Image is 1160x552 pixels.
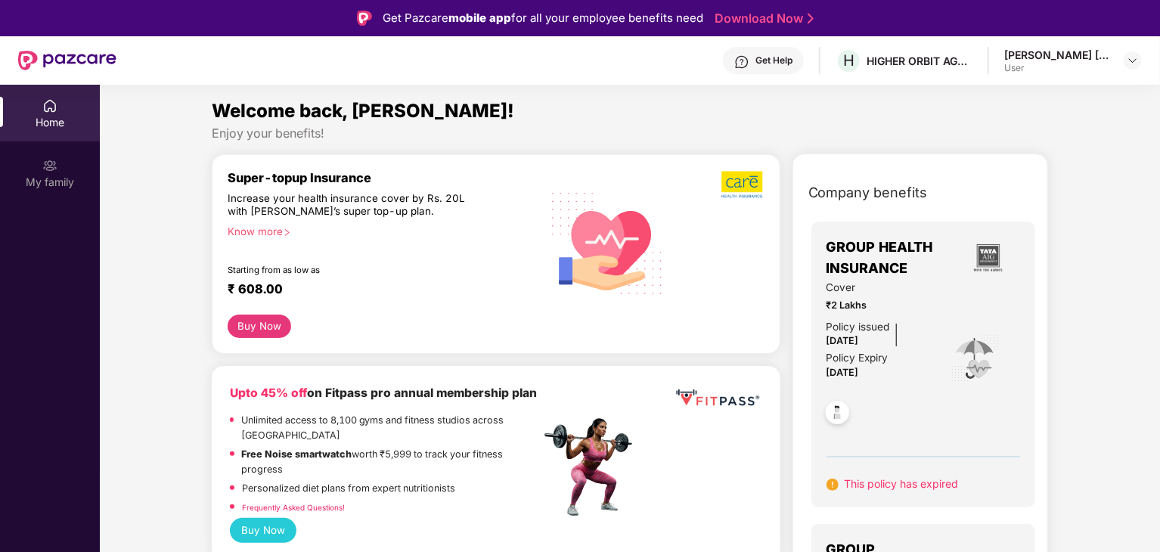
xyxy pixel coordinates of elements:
button: Buy Now [228,315,292,338]
img: icon [951,333,1000,383]
span: [DATE] [827,335,859,346]
img: svg+xml;base64,PHN2ZyB4bWxucz0iaHR0cDovL3d3dy53My5vcmcvMjAwMC9zdmciIHdpZHRoPSIxNiIgaGVpZ2h0PSIxNi... [827,479,839,491]
p: Unlimited access to 8,100 gyms and fitness studios across [GEOGRAPHIC_DATA] [241,413,541,443]
a: Download Now [715,11,809,26]
img: Stroke [808,11,814,26]
img: fppp.png [673,384,761,412]
img: b5dec4f62d2307b9de63beb79f102df3.png [721,170,765,199]
img: svg+xml;base64,PHN2ZyBpZD0iSGVscC0zMngzMiIgeG1sbnM9Imh0dHA6Ly93d3cudzMub3JnLzIwMDAvc3ZnIiB3aWR0aD... [734,54,749,70]
div: Get Help [755,54,792,67]
img: fpp.png [540,414,646,520]
p: Personalized diet plans from expert nutritionists [242,481,455,496]
a: Frequently Asked Questions! [242,503,345,512]
span: This policy has expired [845,477,959,490]
div: Know more [228,225,532,236]
span: [DATE] [827,367,859,378]
button: Buy Now [230,518,297,542]
div: [PERSON_NAME] [PERSON_NAME] [1004,48,1110,62]
div: ₹ 608.00 [228,281,526,299]
div: Increase your health insurance cover by Rs. 20L with [PERSON_NAME]’s super top-up plan. [228,192,476,219]
img: svg+xml;base64,PHN2ZyB3aWR0aD0iMjAiIGhlaWdodD0iMjAiIHZpZXdCb3g9IjAgMCAyMCAyMCIgZmlsbD0ibm9uZSIgeG... [42,158,57,173]
img: Logo [357,11,372,26]
strong: mobile app [448,11,511,25]
img: svg+xml;base64,PHN2ZyBpZD0iSG9tZSIgeG1sbnM9Imh0dHA6Ly93d3cudzMub3JnLzIwMDAvc3ZnIiB3aWR0aD0iMjAiIG... [42,98,57,113]
div: User [1004,62,1110,74]
span: Welcome back, [PERSON_NAME]! [212,100,514,122]
div: Super-topup Insurance [228,170,541,185]
img: New Pazcare Logo [18,51,116,70]
strong: Free Noise smartwatch [242,448,352,460]
b: Upto 45% off [230,386,307,400]
div: HIGHER ORBIT AGRITECH PRIVATE LIMITED [867,54,972,68]
span: H [843,51,854,70]
div: Enjoy your benefits! [212,126,1049,141]
img: svg+xml;base64,PHN2ZyB4bWxucz0iaHR0cDovL3d3dy53My5vcmcvMjAwMC9zdmciIHhtbG5zOnhsaW5rPSJodHRwOi8vd3... [541,174,675,311]
div: Get Pazcare for all your employee benefits need [383,9,703,27]
img: svg+xml;base64,PHN2ZyB4bWxucz0iaHR0cDovL3d3dy53My5vcmcvMjAwMC9zdmciIHdpZHRoPSI0OC45NDMiIGhlaWdodD... [819,396,856,433]
span: Company benefits [808,182,928,203]
span: GROUP HEALTH INSURANCE [827,237,957,280]
img: insurerLogo [968,237,1009,278]
span: right [283,228,291,237]
img: svg+xml;base64,PHN2ZyBpZD0iRHJvcGRvd24tMzJ4MzIiIHhtbG5zPSJodHRwOi8vd3d3LnczLm9yZy8yMDAwL3N2ZyIgd2... [1127,54,1139,67]
div: Starting from as low as [228,265,476,275]
b: on Fitpass pro annual membership plan [230,386,537,400]
span: ₹2 Lakhs [827,298,930,313]
div: Policy issued [827,319,890,335]
span: Cover [827,280,930,296]
div: Policy Expiry [827,350,889,366]
p: worth ₹5,999 to track your fitness progress [242,447,541,477]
